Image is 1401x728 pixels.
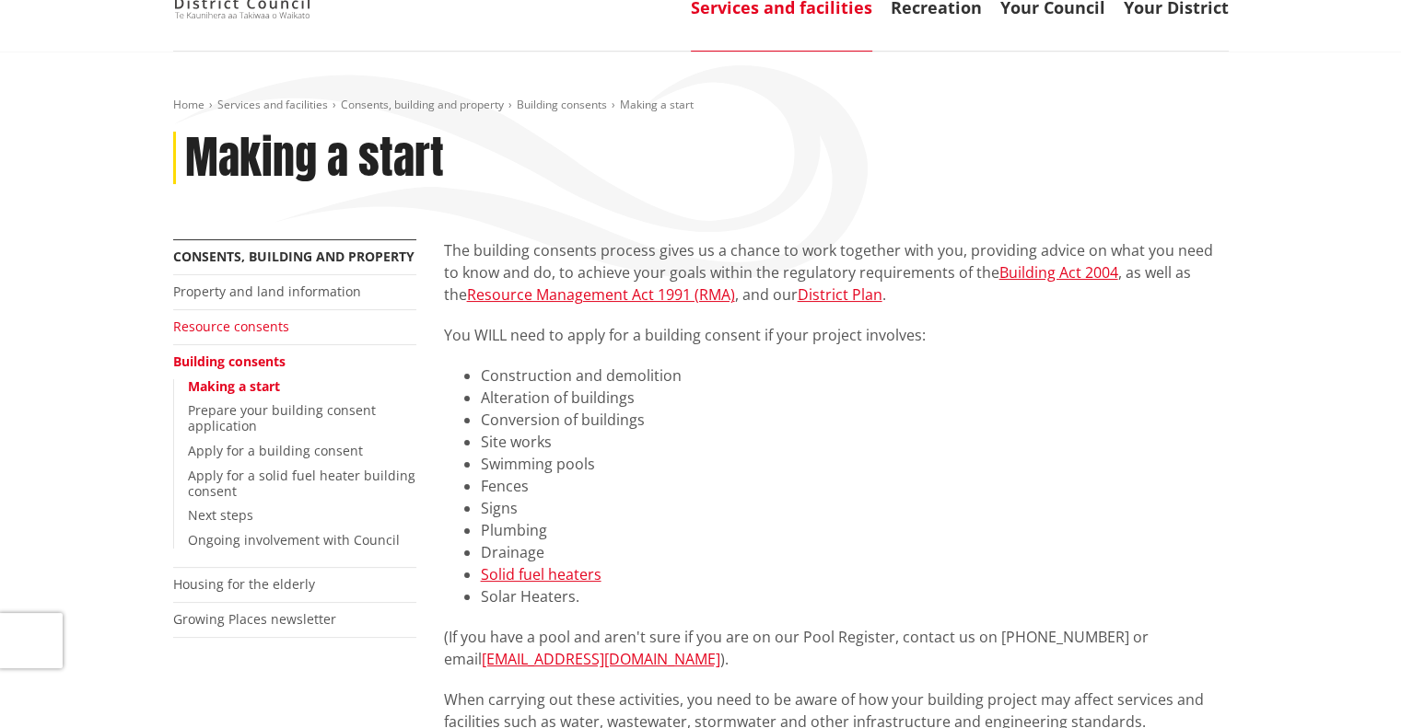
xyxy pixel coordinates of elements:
a: Building consents [517,97,607,112]
a: Home [173,97,204,112]
h1: Making a start [185,132,444,185]
a: Prepare your building consent application [188,401,376,434]
a: Growing Places newsletter [173,610,336,628]
li: Site works [481,431,1229,453]
li: Conversion of buildings [481,409,1229,431]
a: Consents, building and property [173,248,414,265]
li: Drainage [481,541,1229,563]
li: Swimming pools [481,453,1229,475]
li: Plumbing [481,519,1229,541]
a: Solid fuel heaters [481,564,601,584]
span: Making a start [620,97,694,112]
a: Making a start [188,377,280,395]
a: Resource consents [173,318,289,335]
li: Construction and demolition [481,364,1229,387]
li: Alteration of buildings [481,387,1229,409]
a: Consents, building and property [341,97,504,112]
li: Fences [481,475,1229,497]
a: [EMAIL_ADDRESS][DOMAIN_NAME] [482,649,720,669]
a: Housing for the elderly [173,575,315,593]
a: Apply for a solid fuel heater building consent​ [188,467,415,500]
a: Apply for a building consent [188,442,363,459]
a: Property and land information [173,283,361,300]
a: Building Act 2004 [999,262,1118,283]
p: (If you have a pool and aren't sure if you are on our Pool Register, contact us on [PHONE_NUMBER]... [444,626,1229,670]
a: Resource Management Act 1991 (RMA) [467,284,735,305]
li: Solar Heaters. [481,585,1229,607]
a: Building consents [173,352,286,370]
a: District Plan [798,284,882,305]
a: Services and facilities [217,97,328,112]
p: The building consents process gives us a chance to work together with you, providing advice on wh... [444,239,1229,306]
iframe: Messenger Launcher [1316,651,1383,717]
p: You WILL need to apply for a building consent if your project involves: [444,324,1229,346]
li: Signs [481,497,1229,519]
nav: breadcrumb [173,98,1229,113]
a: Ongoing involvement with Council [188,531,400,549]
a: Next steps [188,506,253,524]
